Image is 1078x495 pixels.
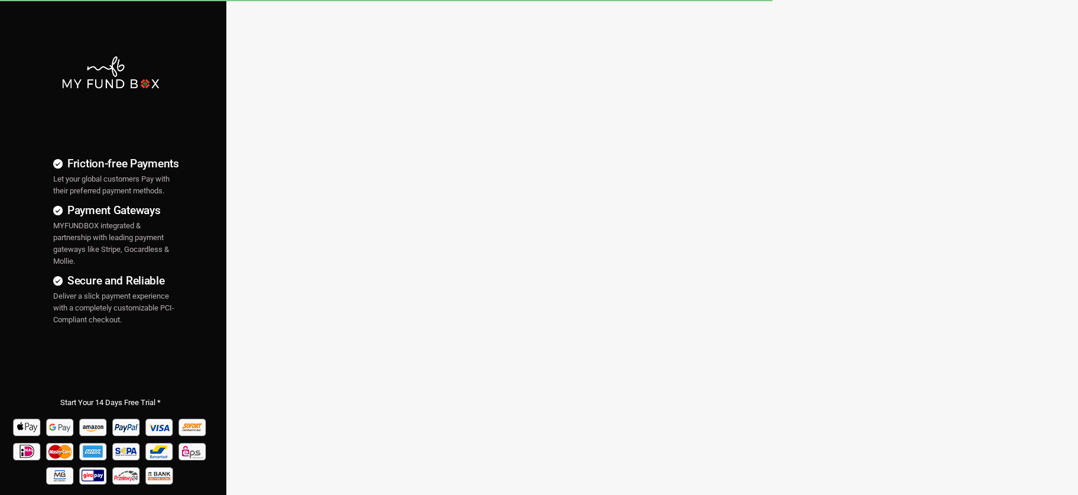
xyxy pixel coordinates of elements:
[12,439,43,463] img: Ideal Pay
[177,439,209,463] img: EPS Pay
[61,55,160,89] img: mfbwhite.png
[45,463,76,487] img: mb Pay
[53,174,170,195] span: Let your global customers Pay with their preferred payment methods.
[144,415,176,439] img: Visa
[78,463,109,487] img: giropay
[45,415,76,439] img: Google Pay
[53,292,174,324] span: Deliver a slick payment experience with a completely customizable PCI-Compliant checkout.
[78,415,109,439] img: Amazon
[78,439,109,463] img: american_express Pay
[111,415,142,439] img: Paypal
[53,202,179,219] h4: Payment Gateways
[144,463,176,487] img: banktransfer
[45,439,76,463] img: Mastercard Pay
[53,155,179,172] h4: Friction-free Payments
[12,415,43,439] img: Apple Pay
[53,272,179,289] h4: Secure and Reliable
[144,439,176,463] img: Bancontact Pay
[111,463,142,487] img: p24 Pay
[53,221,169,266] span: MYFUNDBOX integrated & partnership with leading payment gateways like Stripe, Gocardless & Mollie.
[111,439,142,463] img: sepa Pay
[177,415,209,439] img: Sofort Pay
